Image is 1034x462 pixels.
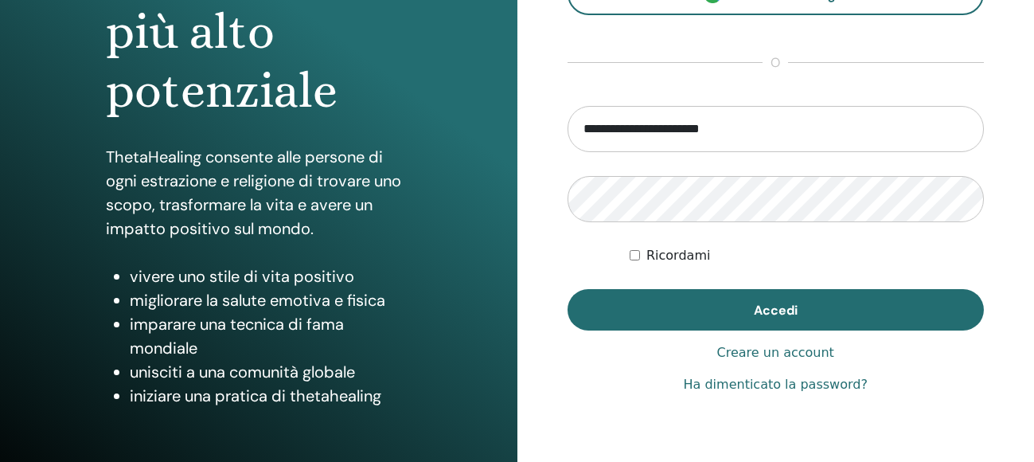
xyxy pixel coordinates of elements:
li: iniziare una pratica di thetahealing [130,384,411,408]
button: Accedi [568,289,985,331]
span: Accedi [754,302,798,319]
li: unisciti a una comunità globale [130,360,411,384]
label: Ricordami [646,246,710,265]
a: Ha dimenticato la password? [684,375,868,394]
span: o [763,53,788,72]
li: imparare una tecnica di fama mondiale [130,312,411,360]
a: Creare un account [717,343,834,362]
li: migliorare la salute emotiva e fisica [130,288,411,312]
div: Keep me authenticated indefinitely or until I manually logout [630,246,984,265]
li: vivere uno stile di vita positivo [130,264,411,288]
p: ThetaHealing consente alle persone di ogni estrazione e religione di trovare uno scopo, trasforma... [106,145,411,241]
